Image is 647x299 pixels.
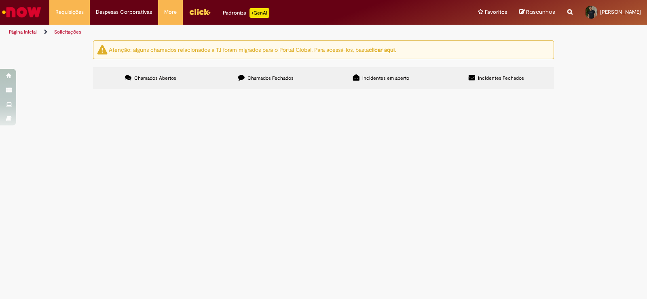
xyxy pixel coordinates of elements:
[600,8,641,15] span: [PERSON_NAME]
[369,46,396,53] a: clicar aqui.
[519,8,555,16] a: Rascunhos
[223,8,269,18] div: Padroniza
[134,75,176,81] span: Chamados Abertos
[249,8,269,18] p: +GenAi
[109,46,396,53] ng-bind-html: Atenção: alguns chamados relacionados a T.I foram migrados para o Portal Global. Para acessá-los,...
[1,4,42,20] img: ServiceNow
[96,8,152,16] span: Despesas Corporativas
[6,25,425,40] ul: Trilhas de página
[189,6,211,18] img: click_logo_yellow_360x200.png
[478,75,524,81] span: Incidentes Fechados
[247,75,294,81] span: Chamados Fechados
[9,29,37,35] a: Página inicial
[526,8,555,16] span: Rascunhos
[55,8,84,16] span: Requisições
[362,75,409,81] span: Incidentes em aberto
[54,29,81,35] a: Solicitações
[485,8,507,16] span: Favoritos
[164,8,177,16] span: More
